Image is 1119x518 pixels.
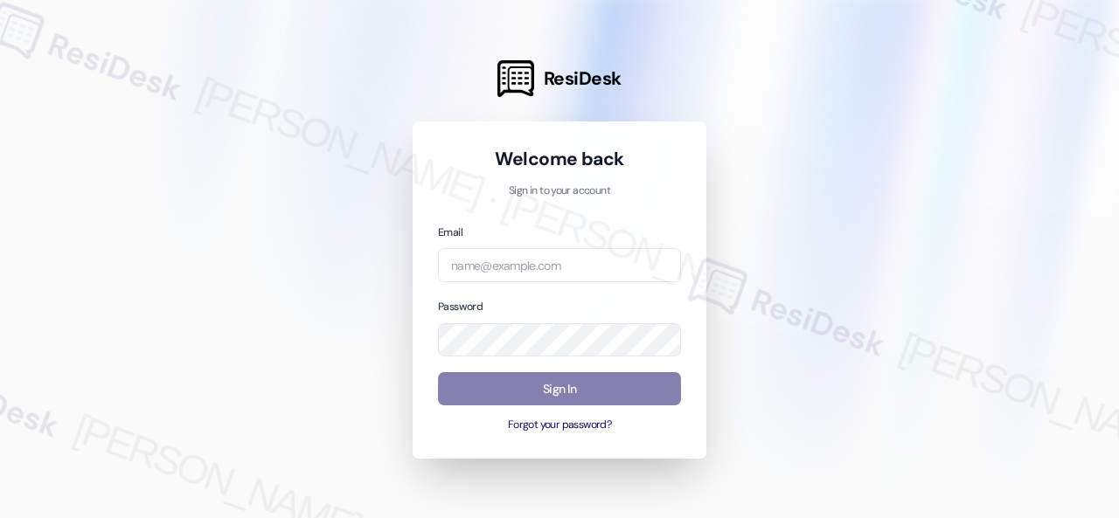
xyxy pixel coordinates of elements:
label: Password [438,300,483,314]
input: name@example.com [438,248,681,282]
button: Sign In [438,372,681,406]
p: Sign in to your account [438,183,681,199]
img: ResiDesk Logo [497,60,534,97]
label: Email [438,225,462,239]
span: ResiDesk [544,66,622,91]
h1: Welcome back [438,147,681,171]
button: Forgot your password? [438,418,681,433]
